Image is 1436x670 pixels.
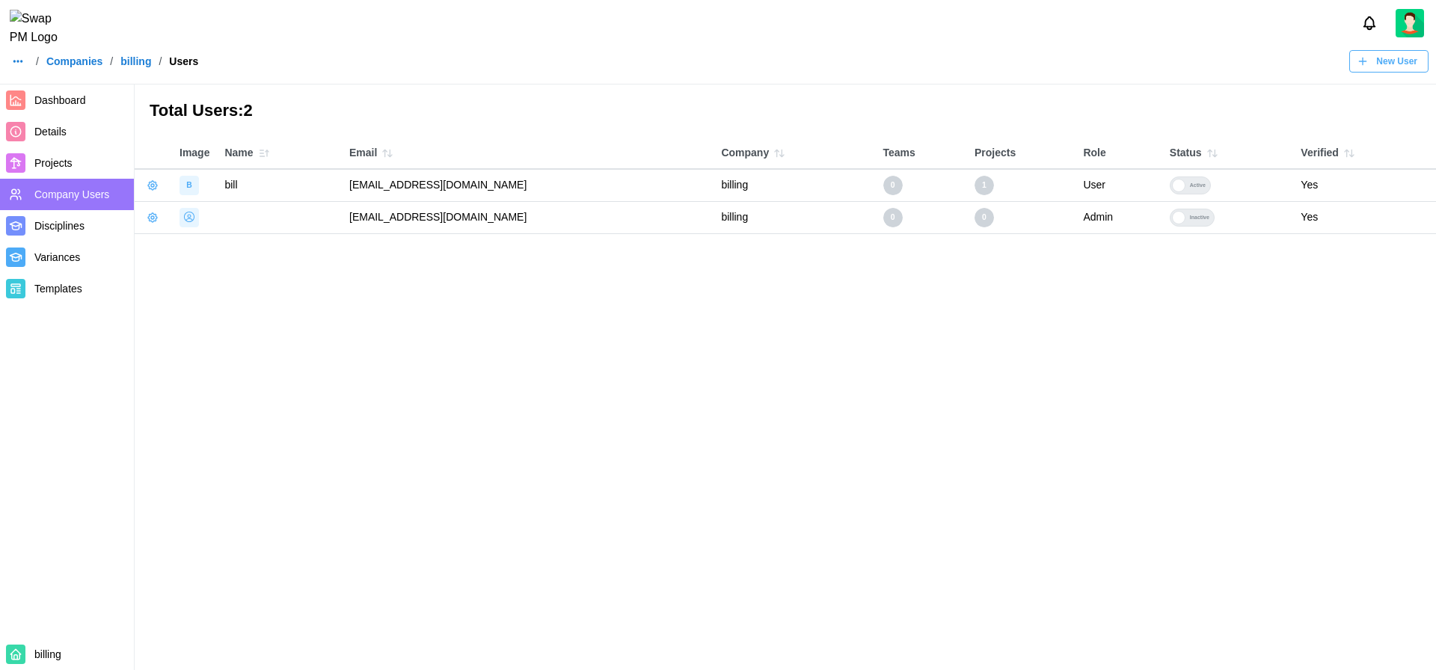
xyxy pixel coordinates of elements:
div: Role [1083,145,1154,162]
a: billing [120,56,151,67]
div: bill [224,177,334,194]
img: Swap PM Logo [10,10,70,47]
div: Verified [1301,143,1429,164]
div: Image [179,145,209,162]
img: 2Q== [1396,9,1424,37]
td: [EMAIL_ADDRESS][DOMAIN_NAME] [342,201,714,233]
div: 0 [975,208,994,227]
div: Company [721,143,868,164]
div: Users [169,56,198,67]
span: Templates [34,283,82,295]
td: billing [714,169,875,201]
div: image [179,208,199,227]
span: Variances [34,251,80,263]
div: Name [224,143,334,164]
td: Yes [1293,169,1436,201]
div: Teams [883,145,960,162]
button: Notifications [1357,10,1382,36]
span: Projects [34,157,73,169]
h3: Total Users: 2 [150,99,1421,123]
span: Details [34,126,67,138]
span: Company Users [34,188,109,200]
span: billing [34,648,61,660]
div: Admin [1083,209,1154,226]
button: New User [1349,50,1429,73]
td: [EMAIL_ADDRESS][DOMAIN_NAME] [342,169,714,201]
span: Dashboard [34,94,86,106]
div: 0 [883,208,903,227]
span: New User [1376,51,1417,72]
div: Inactive [1185,209,1214,226]
td: billing [714,201,875,233]
div: User [1083,177,1154,194]
div: Status [1170,143,1286,164]
div: 1 [975,176,994,195]
div: Email [349,143,706,164]
span: Disciplines [34,220,85,232]
div: 0 [883,176,903,195]
a: Zulqarnain Khalil [1396,9,1424,37]
td: Yes [1293,201,1436,233]
div: / [110,56,113,67]
a: Companies [46,56,102,67]
div: / [159,56,162,67]
div: Active [1185,177,1210,194]
div: image [179,176,199,195]
div: / [36,56,39,67]
div: Projects [975,145,1068,162]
